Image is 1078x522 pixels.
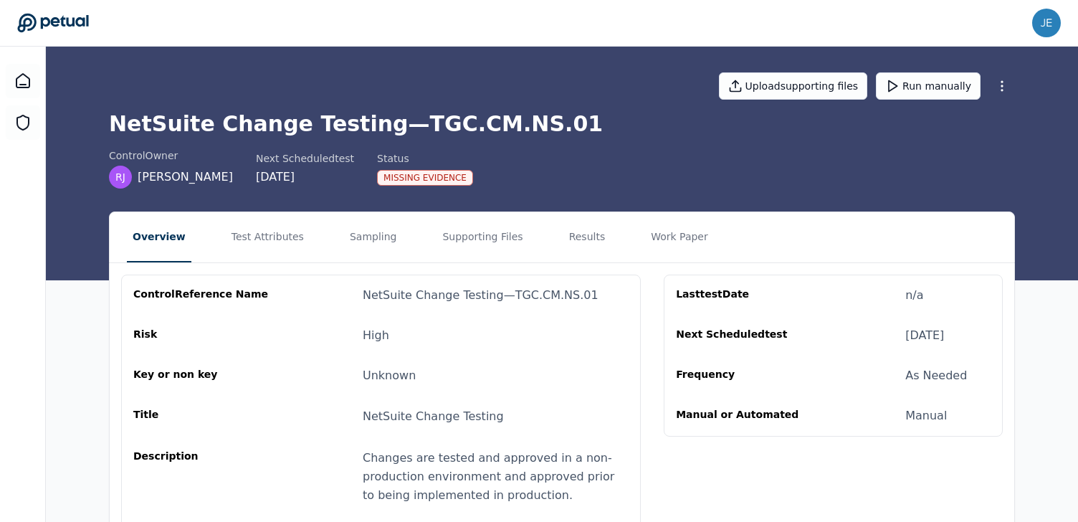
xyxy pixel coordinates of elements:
[363,327,389,344] div: High
[6,64,40,98] a: Dashboard
[676,327,814,344] div: Next Scheduled test
[17,13,89,33] a: Go to Dashboard
[133,287,271,304] div: control Reference Name
[905,287,923,304] div: n/a
[363,287,598,304] div: NetSuite Change Testing — TGC.CM.NS.01
[226,212,310,262] button: Test Attributes
[905,367,967,384] div: As Needed
[133,407,271,426] div: Title
[905,407,947,424] div: Manual
[110,212,1014,262] nav: Tabs
[563,212,611,262] button: Results
[363,367,416,384] div: Unknown
[676,367,814,384] div: Frequency
[109,111,1015,137] h1: NetSuite Change Testing — TGC.CM.NS.01
[133,367,271,384] div: Key or non key
[133,327,271,344] div: Risk
[719,72,868,100] button: Uploadsupporting files
[138,169,233,186] span: [PERSON_NAME]
[676,407,814,424] div: Manual or Automated
[437,212,528,262] button: Supporting Files
[344,212,403,262] button: Sampling
[6,105,40,140] a: SOC
[676,287,814,304] div: Last test Date
[256,169,354,186] div: [DATE]
[363,409,504,423] span: NetSuite Change Testing
[876,72,981,100] button: Run manually
[256,151,354,166] div: Next Scheduled test
[109,148,233,163] div: control Owner
[905,327,944,344] div: [DATE]
[645,212,714,262] button: Work Paper
[363,449,629,505] div: Changes are tested and approved in a non-production environment and approved prior to being imple...
[133,449,271,505] div: Description
[127,212,191,262] button: Overview
[115,170,125,184] span: RJ
[1032,9,1061,37] img: jenna.wei@reddit.com
[377,151,473,166] div: Status
[377,170,473,186] div: Missing Evidence
[989,73,1015,99] button: More Options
